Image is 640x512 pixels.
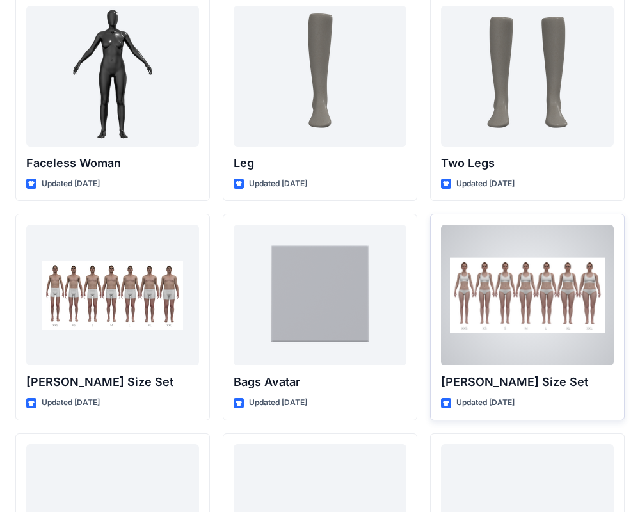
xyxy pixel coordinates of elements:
[441,6,614,147] a: Two Legs
[249,177,307,191] p: Updated [DATE]
[234,373,406,391] p: Bags Avatar
[42,396,100,410] p: Updated [DATE]
[249,396,307,410] p: Updated [DATE]
[26,154,199,172] p: Faceless Woman
[441,154,614,172] p: Two Legs
[441,225,614,365] a: Olivia Size Set
[234,154,406,172] p: Leg
[456,396,515,410] p: Updated [DATE]
[26,373,199,391] p: [PERSON_NAME] Size Set
[441,373,614,391] p: [PERSON_NAME] Size Set
[26,6,199,147] a: Faceless Woman
[234,225,406,365] a: Bags Avatar
[42,177,100,191] p: Updated [DATE]
[234,6,406,147] a: Leg
[26,225,199,365] a: Oliver Size Set
[456,177,515,191] p: Updated [DATE]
